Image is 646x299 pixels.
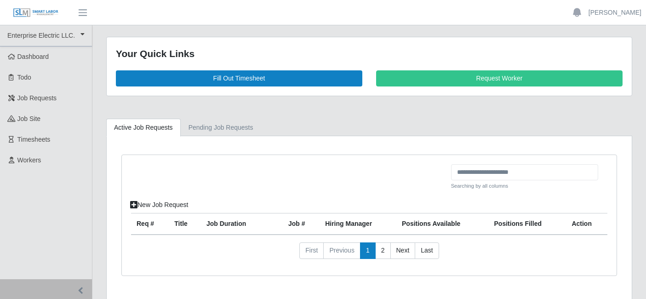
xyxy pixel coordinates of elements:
a: 2 [375,242,391,259]
span: job site [17,115,41,122]
span: Timesheets [17,136,51,143]
th: Positions Available [396,213,489,235]
th: Action [566,213,607,235]
a: Last [415,242,439,259]
small: Searching by all columns [451,182,598,190]
a: Fill Out Timesheet [116,70,362,86]
span: Dashboard [17,53,49,60]
a: Next [390,242,416,259]
img: SLM Logo [13,8,59,18]
th: Job # [283,213,320,235]
th: Job Duration [201,213,268,235]
div: Your Quick Links [116,46,623,61]
a: New Job Request [124,197,194,213]
a: Pending Job Requests [181,119,261,137]
a: 1 [360,242,376,259]
th: Positions Filled [489,213,566,235]
th: Req # [131,213,169,235]
a: Request Worker [376,70,623,86]
th: Title [169,213,201,235]
span: Workers [17,156,41,164]
a: Active Job Requests [106,119,181,137]
span: Todo [17,74,31,81]
span: Job Requests [17,94,57,102]
th: Hiring Manager [320,213,396,235]
nav: pagination [131,242,607,266]
a: [PERSON_NAME] [589,8,641,17]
